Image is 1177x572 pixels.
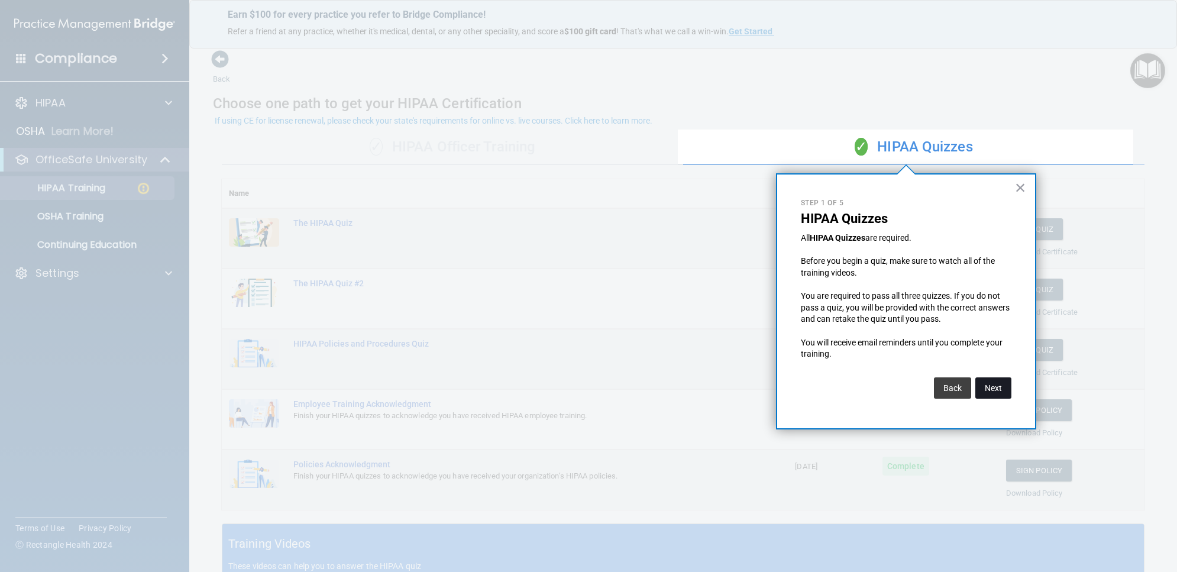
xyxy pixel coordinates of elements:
[865,233,911,243] span: are required.
[975,377,1011,399] button: Next
[810,233,865,243] strong: HIPAA Quizzes
[855,138,868,156] span: ✓
[801,290,1011,325] p: You are required to pass all three quizzes. If you do not pass a quiz, you will be provided with ...
[801,337,1011,360] p: You will receive email reminders until you complete your training.
[934,377,971,399] button: Back
[683,130,1144,165] div: HIPAA Quizzes
[801,211,1011,227] p: HIPAA Quizzes
[1015,178,1026,197] button: Close
[801,198,1011,208] p: Step 1 of 5
[801,256,1011,279] p: Before you begin a quiz, make sure to watch all of the training videos.
[801,233,810,243] span: All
